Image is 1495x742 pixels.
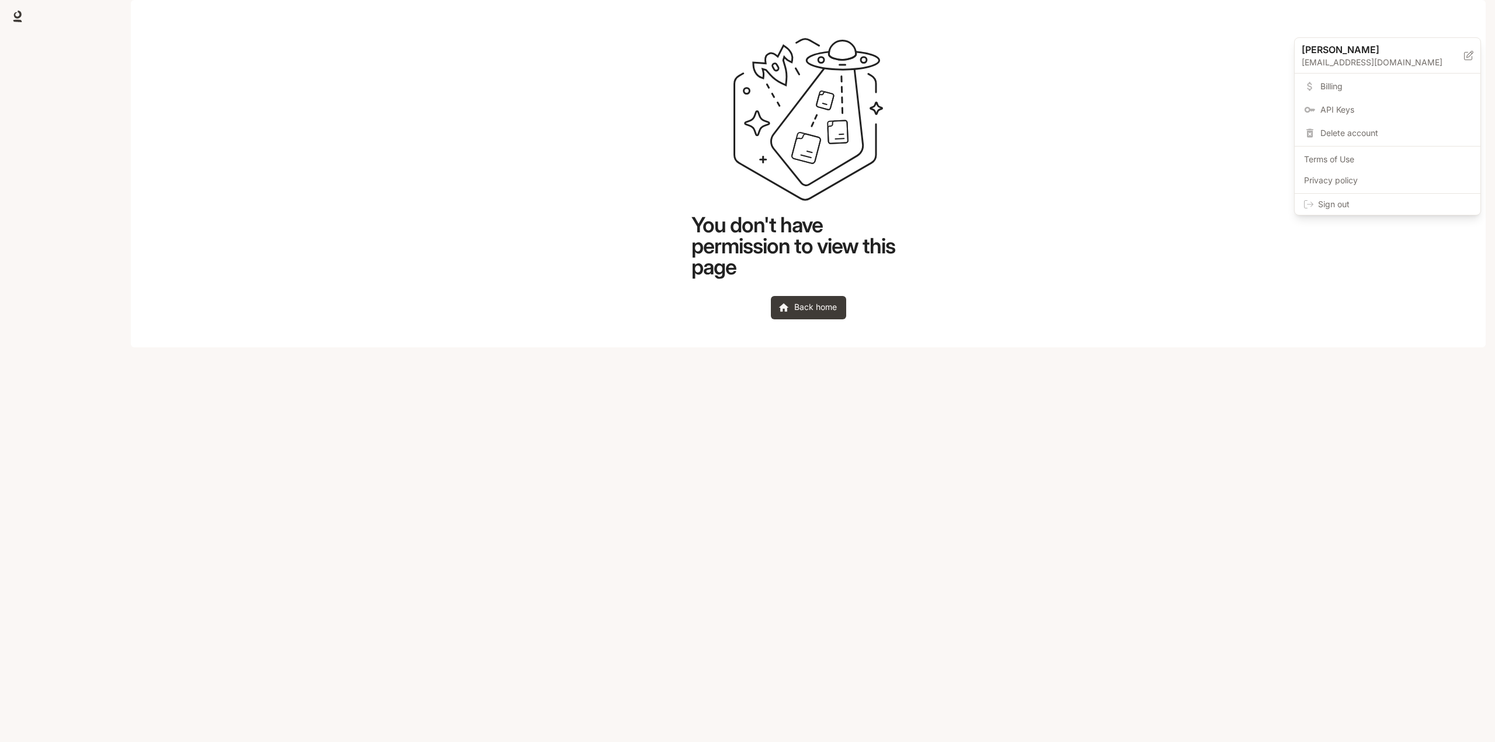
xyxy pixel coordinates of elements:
a: Terms of Use [1297,149,1478,170]
div: Delete account [1297,123,1478,144]
span: Delete account [1320,127,1471,139]
span: Privacy policy [1304,175,1471,186]
a: Billing [1297,76,1478,97]
a: Privacy policy [1297,170,1478,191]
a: API Keys [1297,99,1478,120]
span: Billing [1320,81,1471,92]
span: Terms of Use [1304,154,1471,165]
div: [PERSON_NAME][EMAIL_ADDRESS][DOMAIN_NAME] [1295,38,1480,74]
span: Sign out [1318,198,1471,210]
div: Sign out [1295,194,1480,215]
p: [PERSON_NAME] [1302,43,1445,57]
p: [EMAIL_ADDRESS][DOMAIN_NAME] [1302,57,1464,68]
span: API Keys [1320,104,1471,116]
